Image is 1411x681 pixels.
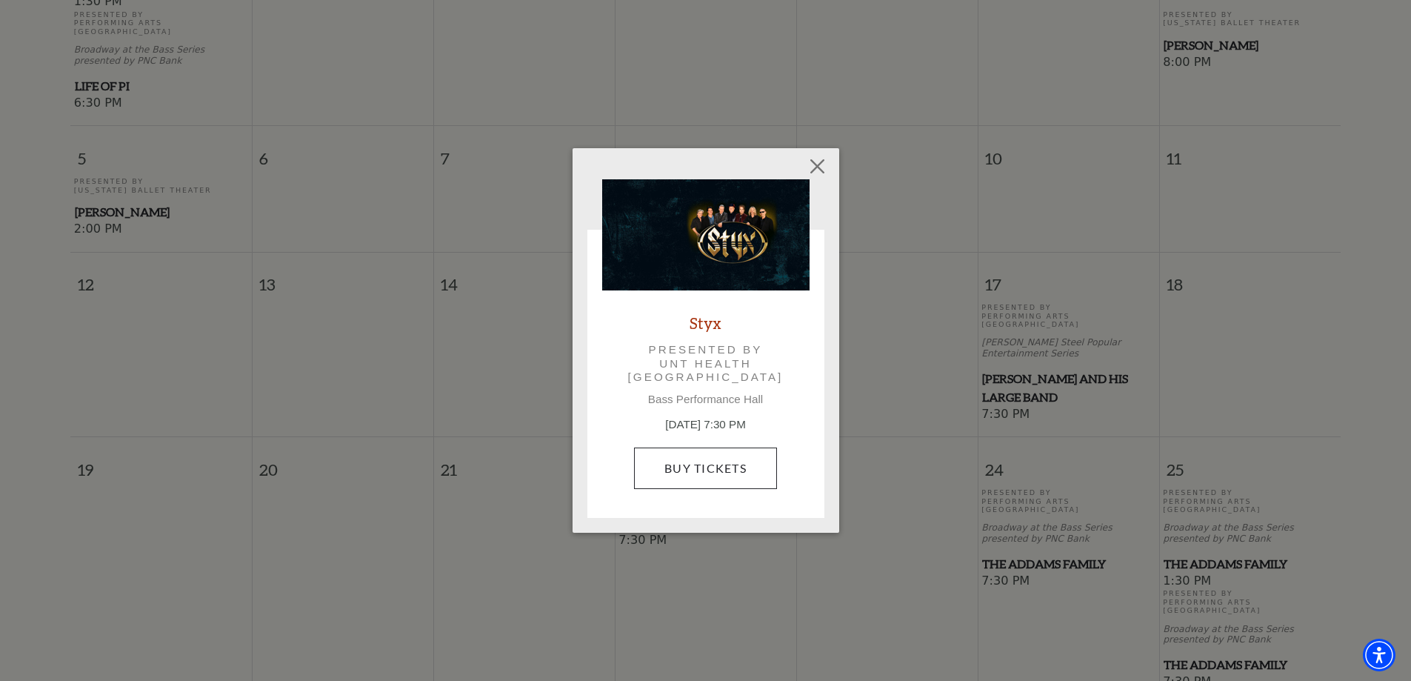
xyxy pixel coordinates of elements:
[634,448,777,489] a: Buy Tickets
[803,152,831,180] button: Close
[623,343,789,384] p: Presented by UNT Health [GEOGRAPHIC_DATA]
[1363,639,1395,671] div: Accessibility Menu
[602,179,810,290] img: Styx
[690,313,721,333] a: Styx
[602,416,810,433] p: [DATE] 7:30 PM
[602,393,810,406] p: Bass Performance Hall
